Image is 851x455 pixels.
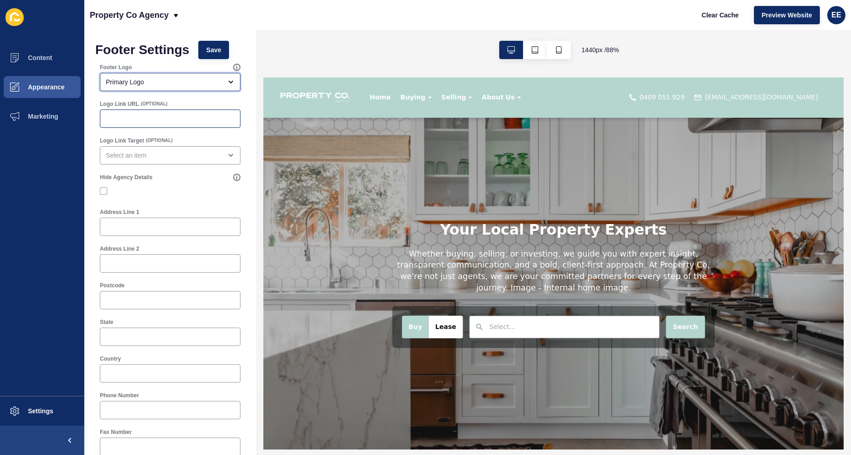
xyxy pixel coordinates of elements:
[694,6,747,24] button: Clear Cache
[115,18,150,27] a: Home
[100,318,113,326] label: State
[490,19,630,27] a: [EMAIL_ADDRESS][DOMAIN_NAME]
[156,18,184,27] span: Buying
[100,245,139,252] label: Address Line 2
[100,208,139,216] label: Address Line 1
[100,174,153,181] label: Hide Agency Details
[158,271,188,296] button: Buy
[196,18,243,27] div: Selling
[100,137,144,144] label: Logo Link Target
[248,18,286,27] span: About Us
[582,45,619,55] span: 1440 px / 88 %
[18,16,101,30] img: logo
[206,45,221,55] span: Save
[100,428,131,436] label: Fax Number
[762,11,812,20] span: Preview Website
[257,278,313,289] input: Select...
[831,11,841,20] span: EE
[100,146,240,164] div: open menu
[502,17,630,28] span: [EMAIL_ADDRESS][DOMAIN_NAME]
[100,73,240,91] div: open menu
[458,271,502,296] button: Search
[188,271,226,296] button: Lease
[100,100,139,108] label: Logo Link URL
[201,163,458,183] h1: Your Local Property Experts
[95,45,189,55] h1: Footer Settings
[100,282,125,289] label: Postcode
[100,392,139,399] label: Phone Number
[138,194,521,245] h2: Whether buying, selling, or investing, we guide you with expert insight, transparent communicatio...
[754,6,820,24] button: Preview Website
[198,41,229,59] button: Save
[141,101,167,107] span: (OPTIONAL)
[202,18,230,27] span: Selling
[146,137,172,144] span: (OPTIONAL)
[100,355,121,362] label: Country
[18,2,101,44] a: logo
[90,4,169,27] p: Property Co Agency
[702,11,739,20] span: Clear Cache
[416,19,479,27] a: 0409 051 929
[150,18,196,27] div: Buying
[243,18,298,27] div: About Us
[427,17,479,28] span: 0409 051 929
[100,64,132,71] label: Footer Logo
